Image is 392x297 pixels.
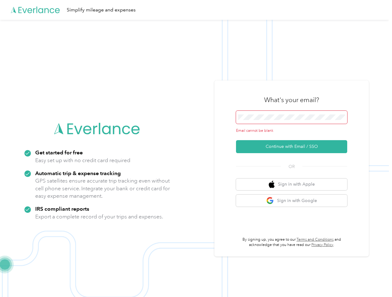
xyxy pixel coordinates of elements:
p: By signing up, you agree to our and acknowledge that you have read our . [236,237,347,248]
button: google logoSign in with Google [236,195,347,207]
a: Privacy Policy [311,243,333,247]
p: Export a complete record of your trips and expenses. [35,213,163,221]
a: Terms and Conditions [297,237,334,242]
strong: Get started for free [35,149,83,156]
div: Simplify mileage and expenses [67,6,136,14]
span: OR [281,163,302,170]
h3: What's your email? [264,96,319,104]
strong: IRS compliant reports [35,205,89,212]
img: google logo [266,197,274,204]
p: GPS satellites ensure accurate trip tracking even without cell phone service. Integrate your bank... [35,177,170,200]
img: apple logo [269,181,275,188]
p: Easy set up with no credit card required [35,157,130,164]
button: apple logoSign in with Apple [236,179,347,191]
div: Email cannot be blank [236,128,347,134]
button: Continue with Email / SSO [236,140,347,153]
strong: Automatic trip & expense tracking [35,170,121,176]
